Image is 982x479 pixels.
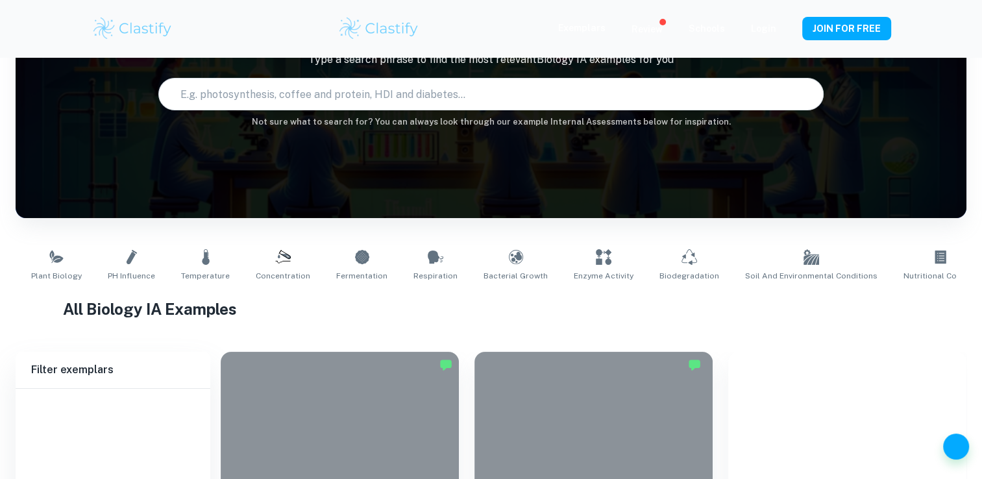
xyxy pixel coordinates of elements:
[558,21,606,35] p: Exemplars
[659,270,719,282] span: Biodegradation
[413,270,458,282] span: Respiration
[439,358,452,371] img: Marked
[338,16,420,42] img: Clastify logo
[903,270,977,282] span: Nutritional Content
[574,270,633,282] span: Enzyme Activity
[484,270,548,282] span: Bacterial Growth
[804,89,814,99] button: Search
[63,297,919,321] h1: All Biology IA Examples
[336,270,387,282] span: Fermentation
[181,270,230,282] span: Temperature
[16,352,210,388] h6: Filter exemplars
[159,76,799,112] input: E.g. photosynthesis, coffee and protein, HDI and diabetes...
[689,23,725,34] a: Schools
[802,17,891,40] button: JOIN FOR FREE
[745,270,878,282] span: Soil and Environmental Conditions
[31,270,82,282] span: Plant Biology
[16,52,966,68] p: Type a search phrase to find the most relevant Biology IA examples for you
[108,270,155,282] span: pH Influence
[256,270,310,282] span: Concentration
[943,434,969,460] button: Help and Feedback
[751,23,776,34] a: Login
[688,358,701,371] img: Marked
[16,116,966,129] h6: Not sure what to search for? You can always look through our example Internal Assessments below f...
[92,16,174,42] img: Clastify logo
[632,22,663,36] p: Review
